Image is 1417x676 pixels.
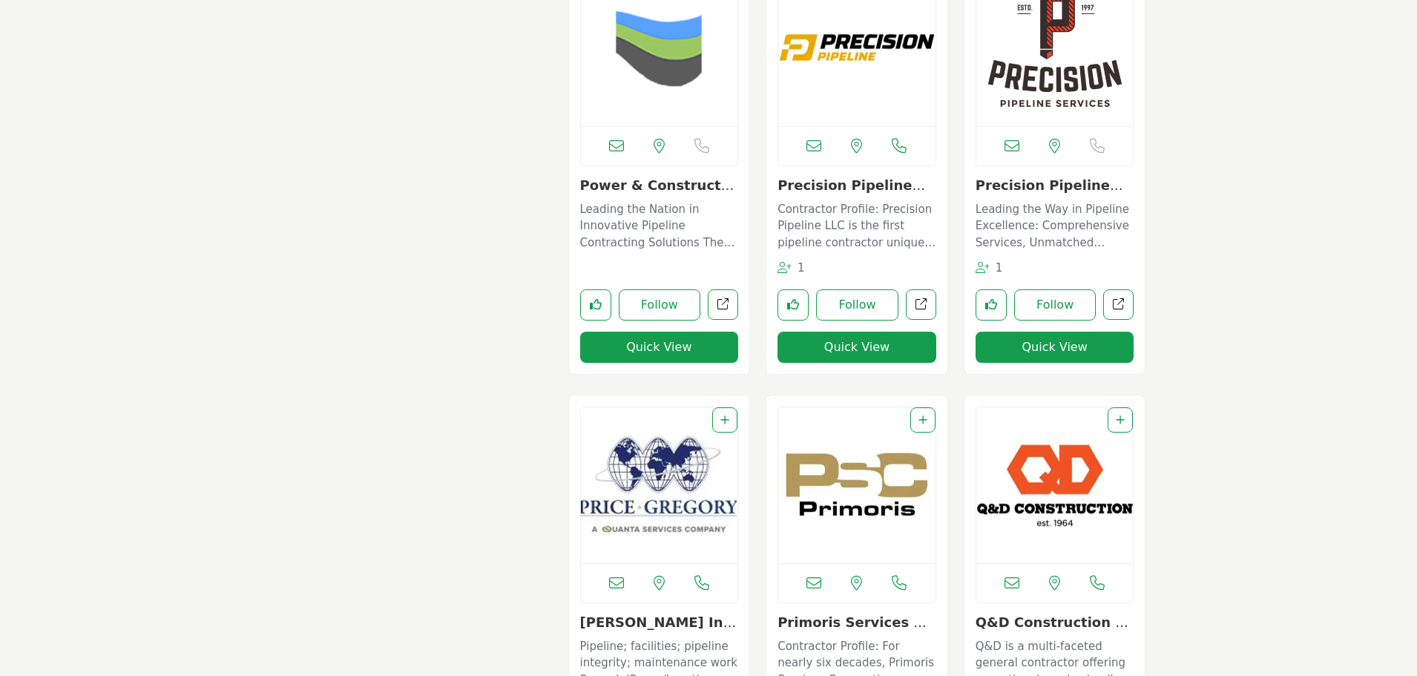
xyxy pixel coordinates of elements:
[580,177,739,194] h3: Power & Construction Group, Inc.
[976,197,1134,252] a: Leading the Way in Pipeline Excellence: Comprehensive Services, Unmatched Expertise This renowned...
[580,201,739,252] p: Leading the Nation in Innovative Pipeline Contracting Solutions The company is a distinguished le...
[777,260,805,277] div: Followers
[976,177,1134,194] h3: Precision Pipeline Services
[580,614,739,631] h3: Price Gregory International, Inc.
[996,261,1003,275] span: 1
[1116,414,1125,426] a: Add To List
[777,177,936,194] h3: Precision Pipeline LLC - WI
[580,289,611,321] button: Like listing
[777,332,936,363] button: Quick View
[976,614,1134,631] h3: Q&D Construction LLC
[619,289,701,321] button: Follow
[580,332,739,363] button: Quick View
[777,177,925,209] a: Precision Pipeline L...
[816,289,898,321] button: Follow
[581,407,738,563] img: Price Gregory International, Inc.
[580,614,737,646] a: [PERSON_NAME] Intern...
[1103,289,1134,320] a: Open precision-pipeline-services in new tab
[720,414,729,426] a: Add To List
[777,614,936,631] h3: Primoris Services Corporation
[906,289,936,320] a: Open precision-pipeline-llc in new tab
[777,289,809,321] button: Like listing
[976,289,1007,321] button: Like listing
[581,407,738,563] a: Open Listing in new tab
[778,407,936,563] a: Open Listing in new tab
[708,289,738,320] a: Open power-construction-group-inc in new tab
[976,260,1003,277] div: Followers
[976,332,1134,363] button: Quick View
[976,177,1123,209] a: Precision Pipeline S...
[778,407,936,563] img: Primoris Services Corporation
[777,197,936,252] a: Contractor Profile: Precision Pipeline LLC is the first pipeline contractor uniquely designed to ...
[976,614,1132,646] a: Q&D Construction LLC...
[777,201,936,252] p: Contractor Profile: Precision Pipeline LLC is the first pipeline contractor uniquely designed to ...
[976,201,1134,252] p: Leading the Way in Pipeline Excellence: Comprehensive Services, Unmatched Expertise This renowned...
[777,614,927,646] a: Primoris Services Co...
[918,414,927,426] a: Add To List
[580,177,735,209] a: Power & Construction...
[1014,289,1097,321] button: Follow
[976,407,1134,563] img: Q&D Construction LLC
[798,261,805,275] span: 1
[976,407,1134,563] a: Open Listing in new tab
[580,197,739,252] a: Leading the Nation in Innovative Pipeline Contracting Solutions The company is a distinguished le...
